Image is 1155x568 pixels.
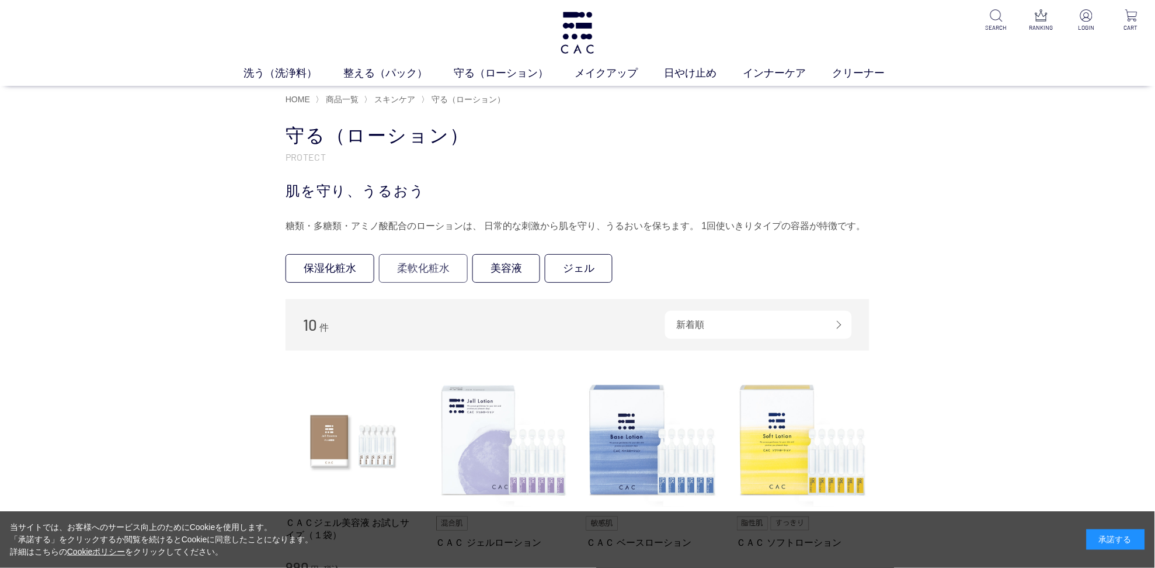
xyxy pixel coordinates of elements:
[575,65,665,81] a: メイクアップ
[286,374,419,507] img: ＣＡＣジェル美容液 お試しサイズ（１袋）
[286,151,869,163] p: PROTECT
[1117,23,1146,32] p: CART
[286,95,310,104] a: HOME
[315,94,361,105] li: 〉
[344,65,454,81] a: 整える（パック）
[737,374,870,507] img: ＣＡＣ ソフトローション
[454,65,575,81] a: 守る（ローション）
[1117,9,1146,32] a: CART
[982,23,1011,32] p: SEARCH
[373,95,416,104] a: スキンケア
[286,123,869,148] h1: 守る（ローション）
[1027,23,1056,32] p: RANKING
[1072,23,1101,32] p: LOGIN
[286,181,869,202] div: 肌を守り、うるおう
[303,316,317,334] span: 10
[379,254,468,283] a: 柔軟化粧水
[326,95,359,104] span: 商品一覧
[833,65,912,81] a: クリーナー
[286,254,374,283] a: 保湿化粧水
[982,9,1011,32] a: SEARCH
[436,374,569,507] img: ＣＡＣ ジェルローション
[10,521,314,558] div: 当サイトでは、お客様へのサービス向上のためにCookieを使用します。 「承諾する」をクリックするか閲覧を続けるとCookieに同意したことになります。 詳細はこちらの をクリックしてください。
[743,65,833,81] a: インナーケア
[286,217,869,235] div: 糖類・多糖類・アミノ酸配合のローションは、 日常的な刺激から肌を守り、うるおいを保ちます。 1回使いきりタイプの容器が特徴です。
[1027,9,1056,32] a: RANKING
[323,95,359,104] a: 商品一覧
[586,374,719,507] img: ＣＡＣ ベースローション
[244,65,344,81] a: 洗う（洗浄料）
[1072,9,1101,32] a: LOGIN
[364,94,419,105] li: 〉
[472,254,540,283] a: 美容液
[665,65,743,81] a: 日やけ止め
[545,254,613,283] a: ジェル
[559,12,596,54] img: logo
[432,95,505,104] span: 守る（ローション）
[319,323,329,333] span: 件
[665,311,852,339] div: 新着順
[429,95,505,104] a: 守る（ローション）
[421,94,508,105] li: 〉
[375,95,416,104] span: スキンケア
[1087,529,1145,550] div: 承諾する
[67,547,126,556] a: Cookieポリシー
